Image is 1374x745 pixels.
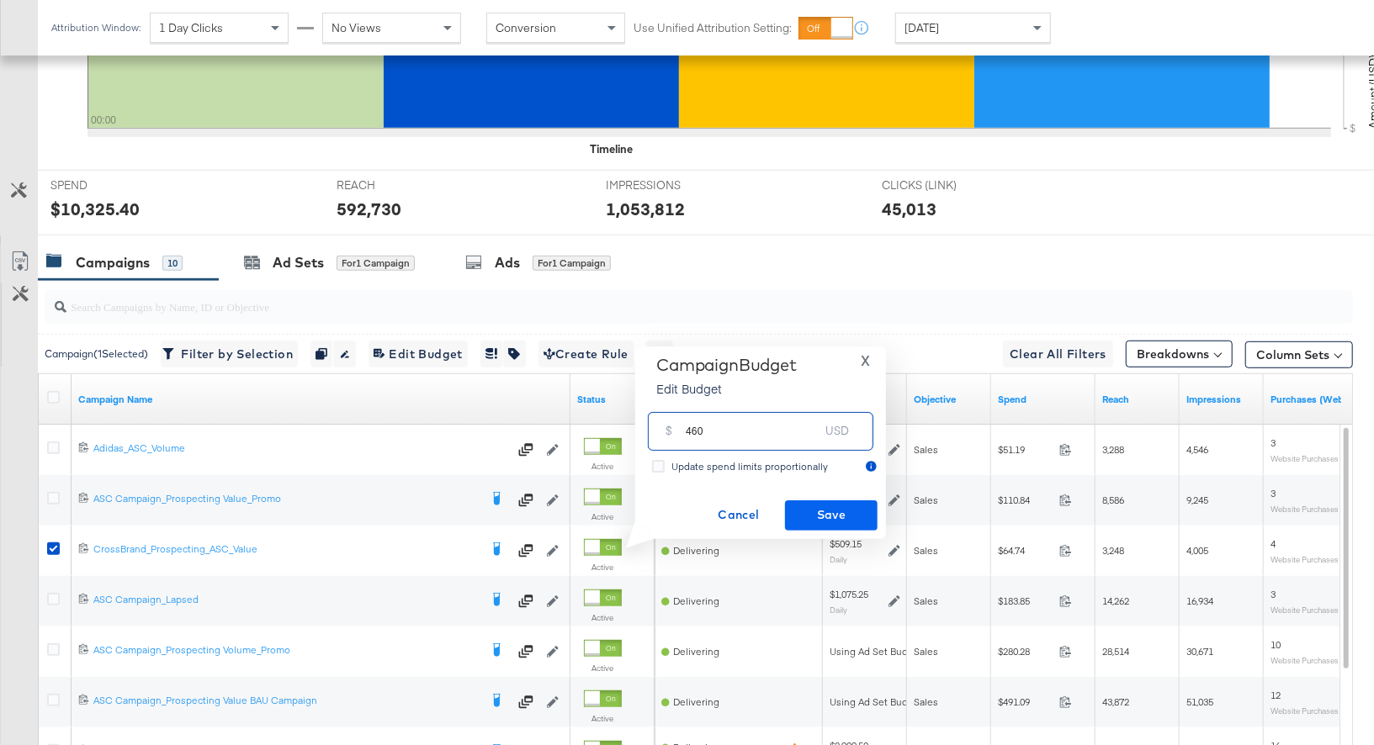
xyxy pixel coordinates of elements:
button: Cancel [692,500,785,531]
a: The total amount spent to date. [998,393,1089,406]
span: 51,035 [1186,695,1213,708]
div: ASC Campaign_Prospecting Value BAU Campaign [93,694,479,707]
span: [DATE] [905,20,939,35]
span: No Views [332,20,381,35]
div: ASC Campaign_Prospecting Value_Promo [93,492,479,505]
span: 4 [1271,537,1276,550]
span: Sales [914,544,938,557]
div: Using Ad Set Budget [830,695,923,709]
span: $51.19 [998,443,1053,456]
span: Conversion [496,20,556,35]
span: REACH [337,177,463,193]
label: Active [584,612,622,623]
div: $1,075.25 [830,588,868,601]
a: ASC Campaign_Prospecting Value_Promo [93,492,479,509]
a: Shows the current state of your Ad Campaign. [577,393,648,406]
button: Breakdowns [1126,341,1233,367]
span: Sales [914,695,938,708]
span: CLICKS (LINK) [882,177,1008,193]
div: Adidas_ASC_Volume [93,441,508,455]
input: Enter your budget [686,406,819,442]
div: $10,325.40 [50,197,140,221]
span: Save [792,505,871,526]
a: ASC Campaign_Prospecting Volume_Promo [93,643,479,660]
span: 4,546 [1186,443,1208,456]
span: 30,671 [1186,645,1213,658]
span: 16,934 [1186,594,1213,607]
span: Update spend limits proportionally [671,460,828,473]
div: CrossBrand_Prospecting_ASC_Value [93,542,479,556]
sub: Daily [830,554,847,564]
span: 3 [1271,588,1276,600]
button: Create Rule [538,341,634,367]
span: 3,288 [1102,443,1124,456]
sub: Website Purchases [1271,605,1339,615]
div: Attribution Window: [50,22,141,34]
div: Ad Sets [273,253,324,272]
div: USD [819,420,856,450]
sub: Website Purchases [1271,453,1339,463]
span: $110.84 [998,494,1053,506]
span: 3 [1271,487,1276,499]
a: Your campaign's objective. [914,393,984,406]
div: $ [659,420,679,450]
span: Sales [914,443,938,456]
span: $491.09 [998,695,1053,708]
div: for 1 Campaign [533,256,611,271]
button: Clear All Filters [1003,341,1113,367]
label: Active [584,511,622,522]
button: Save [785,500,878,531]
span: 8,586 [1102,494,1124,506]
span: $280.28 [998,645,1053,658]
p: Edit Budget [656,380,797,397]
sub: Daily [830,605,847,615]
span: Edit Budget [374,344,463,365]
a: ASC Campaign_Prospecting Value BAU Campaign [93,694,479,711]
span: Filter by Selection [166,344,293,365]
sub: Website Purchases [1271,705,1339,716]
div: Campaigns [76,253,150,272]
span: Delivering [673,594,719,607]
span: 28,514 [1102,645,1129,658]
span: Delivering [673,544,719,557]
span: 12 [1271,689,1281,701]
label: Use Unified Attribution Setting: [634,20,792,36]
a: ASC Campaign_Lapsed [93,593,479,610]
button: Edit Budget [369,341,468,367]
span: Delivering [673,695,719,708]
span: X [862,349,871,372]
span: IMPRESSIONS [606,177,732,193]
div: Campaign Budget [656,355,797,375]
span: Create Rule [544,344,629,365]
div: ASC Campaign_Prospecting Volume_Promo [93,643,479,657]
div: ASC Campaign_Lapsed [93,593,479,606]
div: 10 [162,256,183,271]
div: 592,730 [337,197,401,221]
span: Sales [914,594,938,607]
span: SPEND [50,177,177,193]
div: Timeline [590,141,633,157]
div: for 1 Campaign [337,256,415,271]
label: Active [584,461,622,472]
button: X [855,355,878,367]
button: Column Sets [1245,341,1353,368]
span: 4,005 [1186,544,1208,557]
span: 3,248 [1102,544,1124,557]
span: Cancel [699,505,778,526]
span: Sales [914,494,938,506]
div: Campaign ( 1 Selected) [45,346,148,362]
sub: Website Purchases [1271,655,1339,665]
div: Using Ad Set Budget [830,645,923,658]
a: Adidas_ASC_Volume [93,441,508,458]
div: $509.15 [830,537,862,551]
a: CrossBrand_Prospecting_ASC_Value [93,542,479,559]
input: Search Campaigns by Name, ID or Objective [66,283,1235,316]
span: 1 Day Clicks [159,20,223,35]
sub: Website Purchases [1271,504,1339,514]
span: 10 [1271,638,1281,651]
div: Ads [495,253,520,272]
label: Active [584,562,622,573]
a: The number of people your ad was served to. [1102,393,1173,406]
span: $64.74 [998,544,1053,557]
span: 3 [1271,436,1276,449]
